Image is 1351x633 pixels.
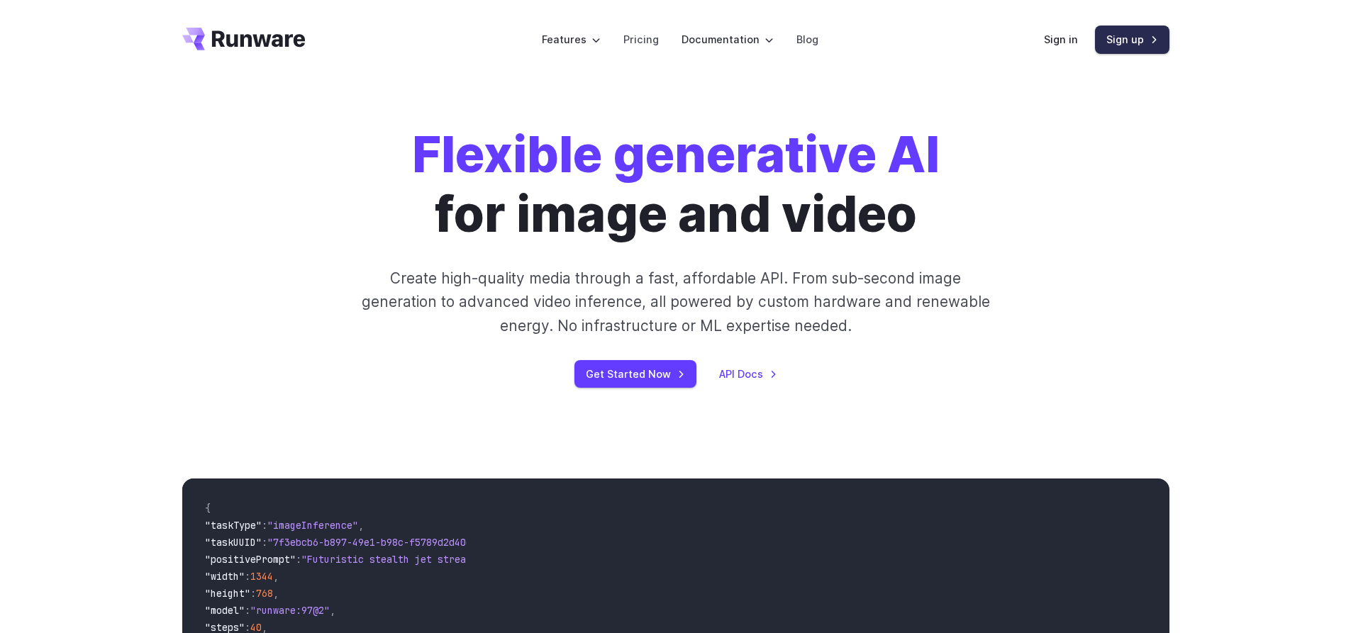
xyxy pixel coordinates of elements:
[205,570,245,583] span: "width"
[273,570,279,583] span: ,
[412,125,940,244] h1: for image and video
[245,570,250,583] span: :
[205,519,262,532] span: "taskType"
[267,519,358,532] span: "imageInference"
[296,553,301,566] span: :
[245,604,250,617] span: :
[301,553,818,566] span: "Futuristic stealth jet streaking through a neon-lit cityscape with glowing purple exhaust"
[205,604,245,617] span: "model"
[256,587,273,600] span: 768
[542,31,601,47] label: Features
[358,519,364,532] span: ,
[250,570,273,583] span: 1344
[262,536,267,549] span: :
[623,31,659,47] a: Pricing
[205,502,211,515] span: {
[1095,26,1169,53] a: Sign up
[1044,31,1078,47] a: Sign in
[182,28,306,50] a: Go to /
[574,360,696,388] a: Get Started Now
[796,31,818,47] a: Blog
[250,587,256,600] span: :
[262,519,267,532] span: :
[205,553,296,566] span: "positivePrompt"
[205,536,262,549] span: "taskUUID"
[719,366,777,382] a: API Docs
[205,587,250,600] span: "height"
[682,31,774,47] label: Documentation
[360,267,991,337] p: Create high-quality media through a fast, affordable API. From sub-second image generation to adv...
[250,604,330,617] span: "runware:97@2"
[273,587,279,600] span: ,
[330,604,335,617] span: ,
[267,536,483,549] span: "7f3ebcb6-b897-49e1-b98c-f5789d2d40d7"
[412,124,940,184] strong: Flexible generative AI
